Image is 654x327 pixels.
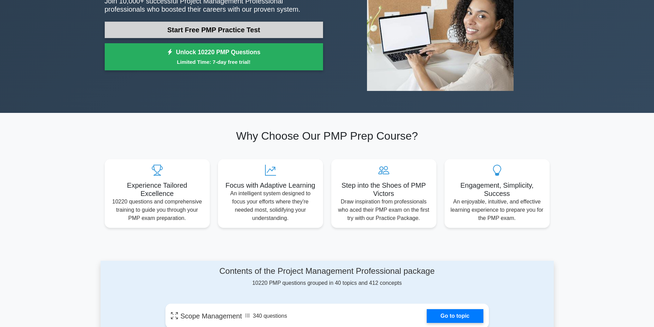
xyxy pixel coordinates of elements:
[110,181,204,198] h5: Experience Tailored Excellence
[110,198,204,222] p: 10220 questions and comprehensive training to guide you through your PMP exam preparation.
[337,181,431,198] h5: Step into the Shoes of PMP Victors
[113,58,314,66] small: Limited Time: 7-day free trial!
[450,181,544,198] h5: Engagement, Simplicity, Success
[105,22,323,38] a: Start Free PMP Practice Test
[105,43,323,71] a: Unlock 10220 PMP QuestionsLimited Time: 7-day free trial!
[165,266,489,287] div: 10220 PMP questions grouped in 40 topics and 412 concepts
[450,198,544,222] p: An enjoyable, intuitive, and effective learning experience to prepare you for the PMP exam.
[223,189,318,222] p: An intelligent system designed to focus your efforts where they're needed most, solidifying your ...
[223,181,318,189] h5: Focus with Adaptive Learning
[427,309,483,323] a: Go to topic
[165,266,489,276] h4: Contents of the Project Management Professional package
[337,198,431,222] p: Draw inspiration from professionals who aced their PMP exam on the first try with our Practice Pa...
[105,129,550,142] h2: Why Choose Our PMP Prep Course?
